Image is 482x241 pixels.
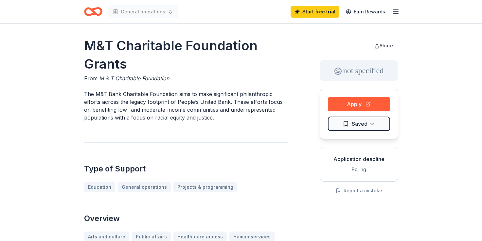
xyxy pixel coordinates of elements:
[84,4,102,19] a: Home
[352,120,367,128] span: Saved
[84,74,288,82] div: From
[108,5,178,18] button: General operations
[84,164,288,174] h2: Type of Support
[84,213,288,224] h2: Overview
[99,75,169,82] span: M & T Charitable Foundation
[84,37,288,73] h1: M&T Charitable Foundation Grants
[173,182,237,192] a: Projects & programming
[84,182,115,192] a: Education
[121,8,165,16] span: General operations
[325,155,393,163] div: Application deadline
[328,117,390,131] button: Saved
[118,182,171,192] a: General operations
[325,166,393,173] div: Rolling
[336,187,382,195] button: Report a mistake
[320,60,398,81] div: not specified
[369,39,398,52] button: Share
[84,90,288,121] p: The M&T Bank Charitable Foundation aims to make significant philanthropic efforts across the lega...
[342,6,389,18] a: Earn Rewards
[291,6,339,18] a: Start free trial
[380,43,393,48] span: Share
[328,97,390,111] button: Apply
